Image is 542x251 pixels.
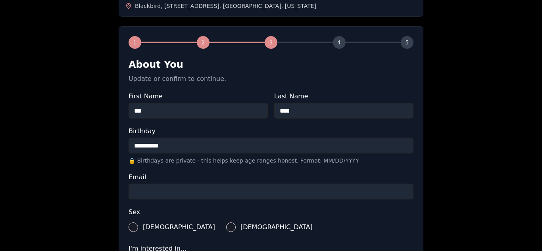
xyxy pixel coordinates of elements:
[129,209,413,215] label: Sex
[129,174,413,180] label: Email
[129,128,413,134] label: Birthday
[129,36,141,49] div: 1
[129,58,413,71] h2: About You
[333,36,346,49] div: 4
[197,36,209,49] div: 2
[401,36,413,49] div: 5
[143,224,215,230] span: [DEMOGRAPHIC_DATA]
[129,222,138,232] button: [DEMOGRAPHIC_DATA]
[129,157,413,165] p: 🔒 Birthdays are private - this helps keep age ranges honest. Format: MM/DD/YYYY
[129,74,413,84] p: Update or confirm to continue.
[265,36,277,49] div: 3
[135,2,316,10] span: Blackbird , [STREET_ADDRESS] , [GEOGRAPHIC_DATA] , [US_STATE]
[129,93,268,100] label: First Name
[240,224,313,230] span: [DEMOGRAPHIC_DATA]
[226,222,236,232] button: [DEMOGRAPHIC_DATA]
[274,93,413,100] label: Last Name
